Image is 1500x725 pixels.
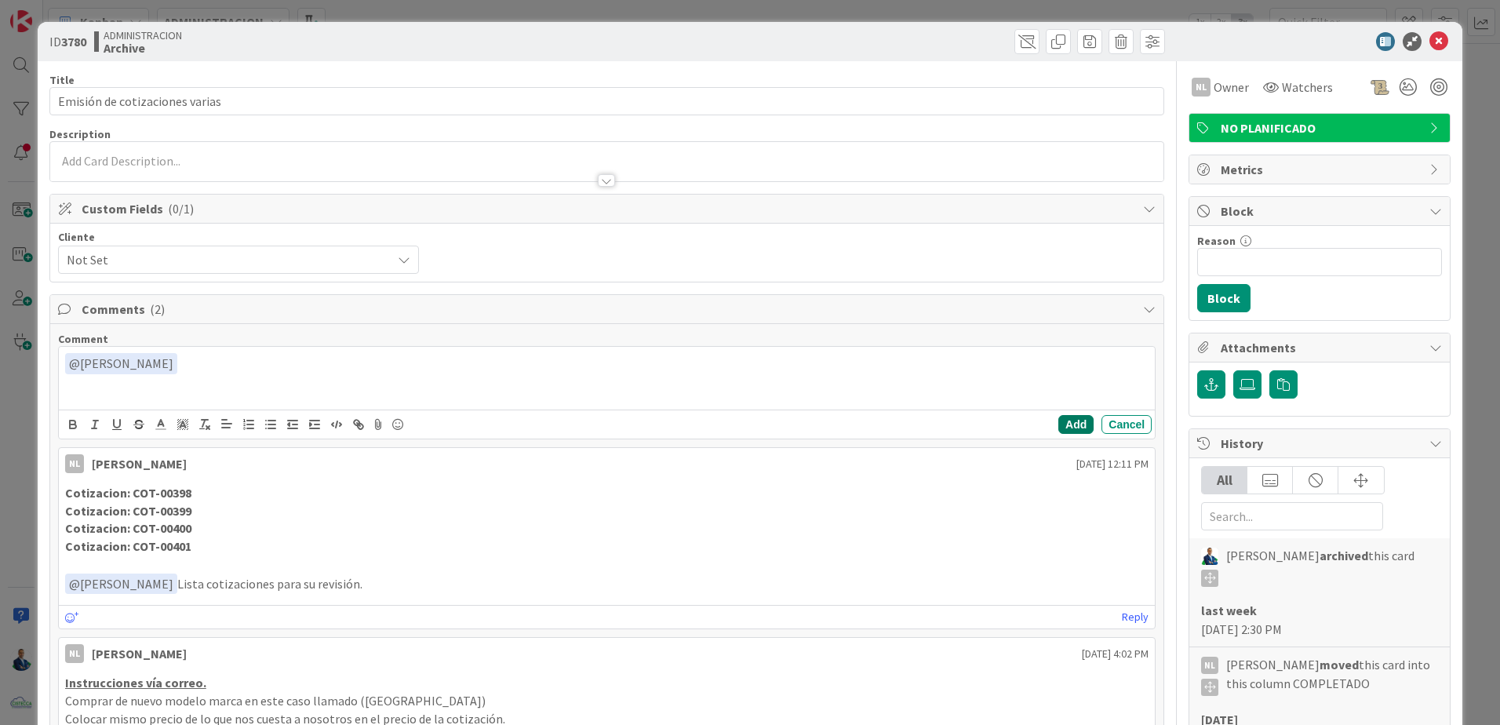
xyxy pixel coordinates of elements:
[1221,160,1422,179] span: Metrics
[58,332,108,346] span: Comment
[1320,548,1368,563] b: archived
[1058,415,1094,434] button: Add
[49,87,1164,115] input: type card name here...
[1221,118,1422,137] span: NO PLANIFICADO
[1282,78,1333,97] span: Watchers
[150,301,165,317] span: ( 2 )
[69,355,173,371] span: [PERSON_NAME]
[1201,603,1257,618] b: last week
[1197,284,1251,312] button: Block
[1122,607,1149,627] a: Reply
[65,675,206,690] u: Instrucciones vía correo.
[65,485,191,501] strong: Cotizacion: COT-00398
[82,199,1135,218] span: Custom Fields
[1320,657,1359,672] b: moved
[1201,502,1383,530] input: Search...
[104,42,182,54] b: Archive
[61,34,86,49] b: 3780
[1202,467,1247,494] div: All
[65,644,84,663] div: NL
[67,249,384,271] span: Not Set
[49,32,86,51] span: ID
[65,538,191,554] strong: Cotizacion: COT-00401
[1192,78,1211,97] div: NL
[65,574,1149,595] p: Lista cotizaciones para su revisión.
[1226,655,1438,696] span: [PERSON_NAME] this card into this column COMPLETADO
[1101,415,1152,434] button: Cancel
[65,520,191,536] strong: Cotizacion: COT-00400
[1226,546,1414,587] span: [PERSON_NAME] this card
[1221,202,1422,220] span: Block
[1201,601,1438,639] div: [DATE] 2:30 PM
[69,576,80,592] span: @
[1201,548,1218,565] img: GA
[104,29,182,42] span: ADMINISTRACION
[58,231,419,242] div: Cliente
[49,73,75,87] label: Title
[1214,78,1249,97] span: Owner
[1076,456,1149,472] span: [DATE] 12:11 PM
[65,692,1149,710] p: Comprar de nuevo modelo marca en este caso llamado ([GEOGRAPHIC_DATA])
[1221,434,1422,453] span: History
[1221,338,1422,357] span: Attachments
[1082,646,1149,662] span: [DATE] 4:02 PM
[69,355,80,371] span: @
[1201,657,1218,674] div: NL
[49,127,111,141] span: Description
[65,454,84,473] div: NL
[1197,234,1236,248] label: Reason
[168,201,194,217] span: ( 0/1 )
[82,300,1135,319] span: Comments
[65,503,191,519] strong: Cotizacion: COT-00399
[92,644,187,663] div: [PERSON_NAME]
[69,576,173,592] span: [PERSON_NAME]
[92,454,187,473] div: [PERSON_NAME]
